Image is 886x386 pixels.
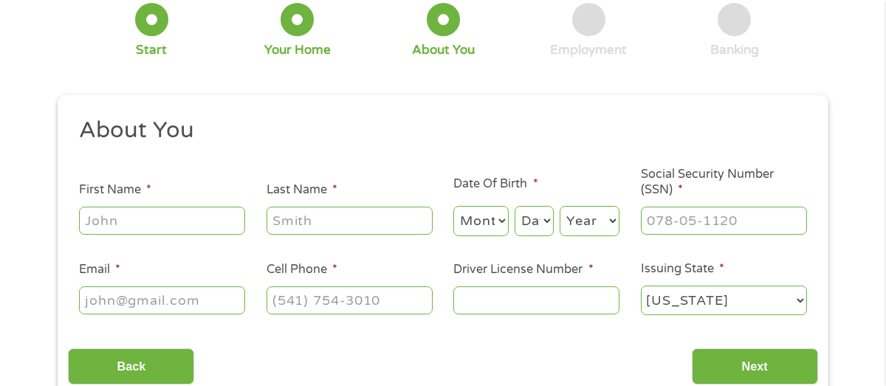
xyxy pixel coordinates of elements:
div: Start [136,42,167,58]
label: First Name [79,182,151,198]
h2: About You [79,116,797,145]
div: Banking [710,42,759,58]
label: Social Security Number (SSN) [641,167,807,198]
label: Cell Phone [267,262,337,278]
label: Issuing State [641,261,724,277]
label: Date Of Birth [453,176,538,192]
div: Employment [550,42,627,58]
div: Your Home [264,42,331,58]
input: John [79,207,245,235]
input: (541) 754-3010 [267,286,433,314]
input: john@gmail.com [79,286,245,314]
label: Email [79,262,120,278]
div: About You [412,42,475,58]
label: Driver License Number [453,262,593,278]
input: 078-05-1120 [641,207,807,235]
input: Back [68,348,194,385]
input: Smith [267,207,433,235]
label: Last Name [267,182,337,198]
input: Next [692,348,818,385]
